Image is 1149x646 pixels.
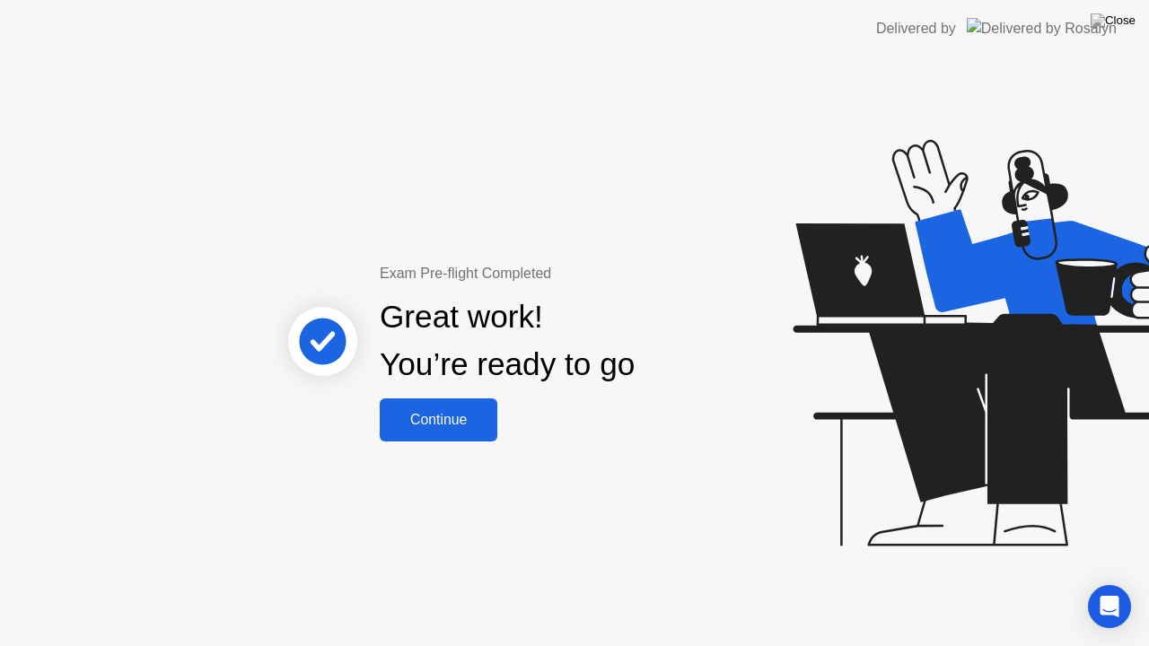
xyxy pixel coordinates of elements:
img: Close [1091,13,1136,28]
div: Continue [385,412,492,428]
img: Delivered by Rosalyn [967,18,1117,39]
div: Open Intercom Messenger [1088,585,1131,628]
div: Great work! You’re ready to go [380,293,635,388]
button: Continue [380,398,497,441]
div: Exam Pre-flight Completed [380,263,750,284]
div: Delivered by [876,18,956,39]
